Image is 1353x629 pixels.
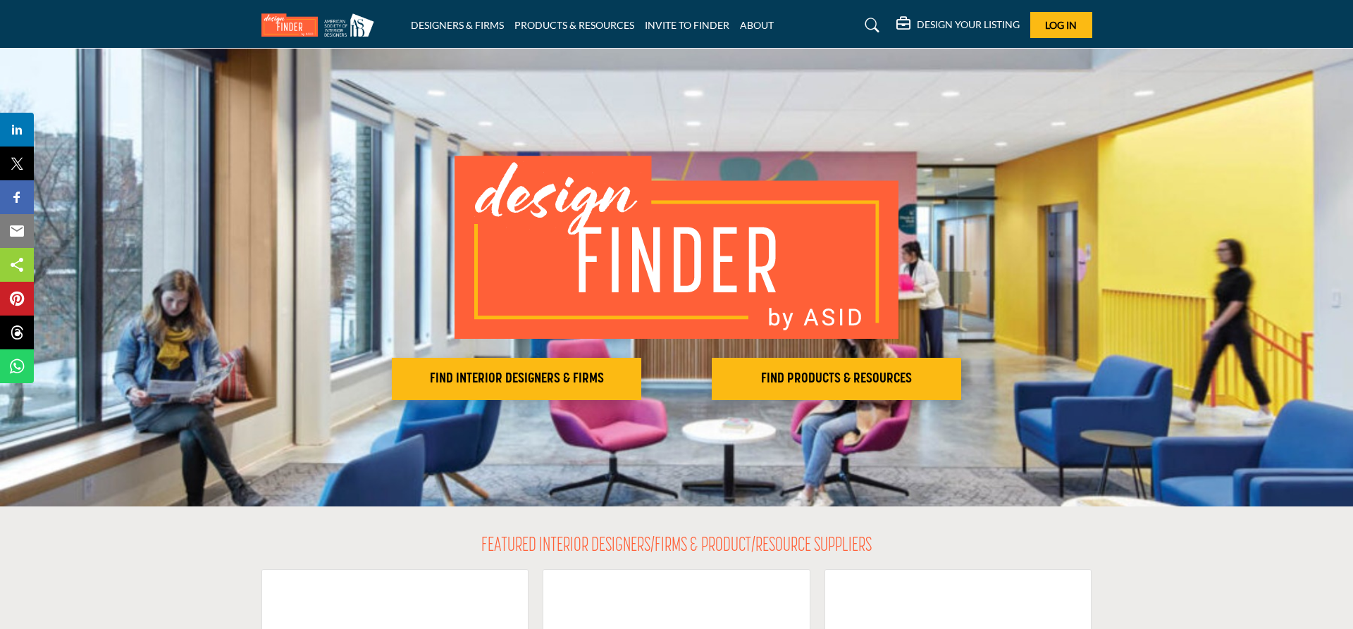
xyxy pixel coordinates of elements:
h2: FEATURED INTERIOR DESIGNERS/FIRMS & PRODUCT/RESOURCE SUPPLIERS [481,535,872,559]
button: FIND PRODUCTS & RESOURCES [712,358,961,400]
a: INVITE TO FINDER [645,19,729,31]
a: ABOUT [740,19,774,31]
a: PRODUCTS & RESOURCES [514,19,634,31]
div: DESIGN YOUR LISTING [896,17,1020,34]
img: Site Logo [261,13,381,37]
img: image [455,156,898,339]
button: FIND INTERIOR DESIGNERS & FIRMS [392,358,641,400]
h5: DESIGN YOUR LISTING [917,18,1020,31]
button: Log In [1030,12,1092,38]
a: Search [851,14,889,37]
h2: FIND INTERIOR DESIGNERS & FIRMS [396,370,637,387]
span: Log In [1045,19,1077,31]
h2: FIND PRODUCTS & RESOURCES [716,370,957,387]
a: DESIGNERS & FIRMS [411,19,504,31]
